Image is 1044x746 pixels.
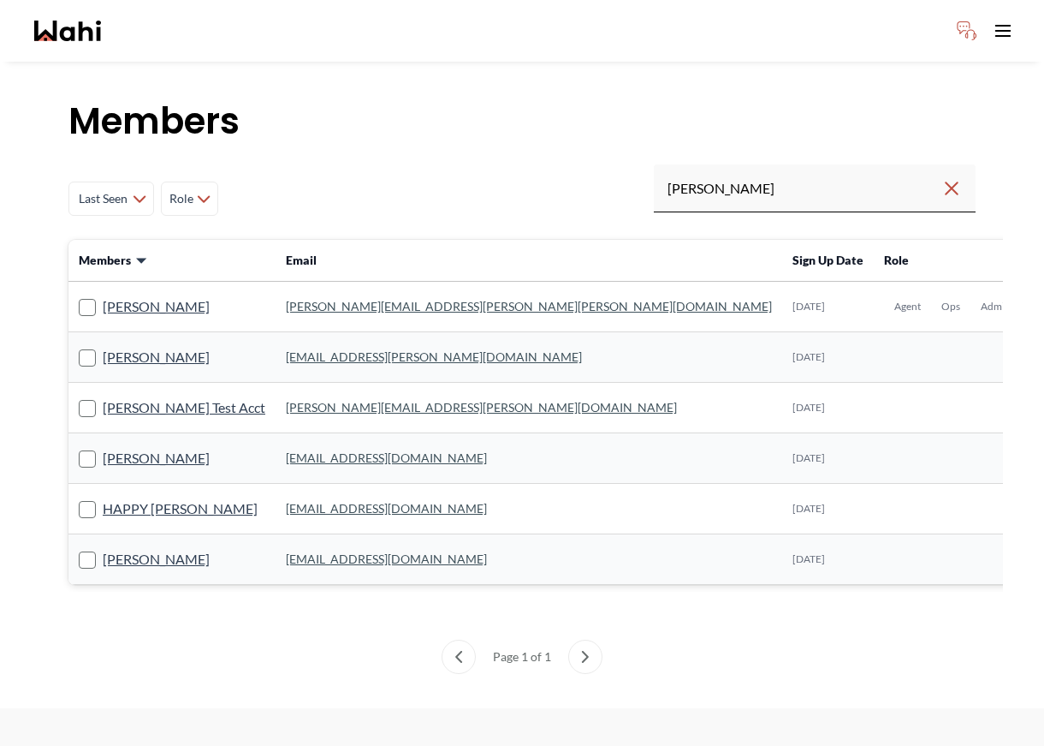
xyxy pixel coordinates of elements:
td: [DATE] [782,433,874,484]
button: next page [568,640,602,674]
a: [PERSON_NAME][EMAIL_ADDRESS][PERSON_NAME][DOMAIN_NAME] [286,400,677,415]
a: [PERSON_NAME] [103,346,210,368]
td: [DATE] [782,534,874,585]
button: Members [79,252,148,269]
span: Email [286,253,317,267]
td: [DATE] [782,282,874,332]
button: Toggle open navigation menu [986,14,1020,48]
h1: Members [68,96,976,147]
a: [PERSON_NAME][EMAIL_ADDRESS][PERSON_NAME][PERSON_NAME][DOMAIN_NAME] [286,299,772,313]
span: Agent [894,300,921,313]
td: [DATE] [782,484,874,534]
td: [DATE] [782,383,874,433]
button: Clear search [941,173,962,204]
span: Sign Up Date [792,253,863,267]
div: Page 1 of 1 [486,640,558,674]
span: Role [169,183,193,214]
span: Role [884,253,909,267]
span: Ops [941,300,960,313]
button: previous page [442,640,476,674]
a: Wahi homepage [34,21,101,41]
span: Members [79,252,131,269]
input: Search input [667,173,941,204]
a: [PERSON_NAME] [103,548,210,570]
a: [EMAIL_ADDRESS][DOMAIN_NAME] [286,451,487,465]
a: HAPPY [PERSON_NAME] [103,498,258,520]
td: [DATE] [782,332,874,383]
a: [PERSON_NAME] Test Acct [103,397,265,419]
a: [PERSON_NAME] [103,295,210,318]
span: Admin [981,300,1011,313]
a: [EMAIL_ADDRESS][DOMAIN_NAME] [286,552,487,566]
span: Last Seen [76,183,129,214]
a: [EMAIL_ADDRESS][DOMAIN_NAME] [286,501,487,516]
a: [EMAIL_ADDRESS][PERSON_NAME][DOMAIN_NAME] [286,349,582,364]
nav: Members List pagination [68,640,976,674]
a: [PERSON_NAME] [103,447,210,469]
